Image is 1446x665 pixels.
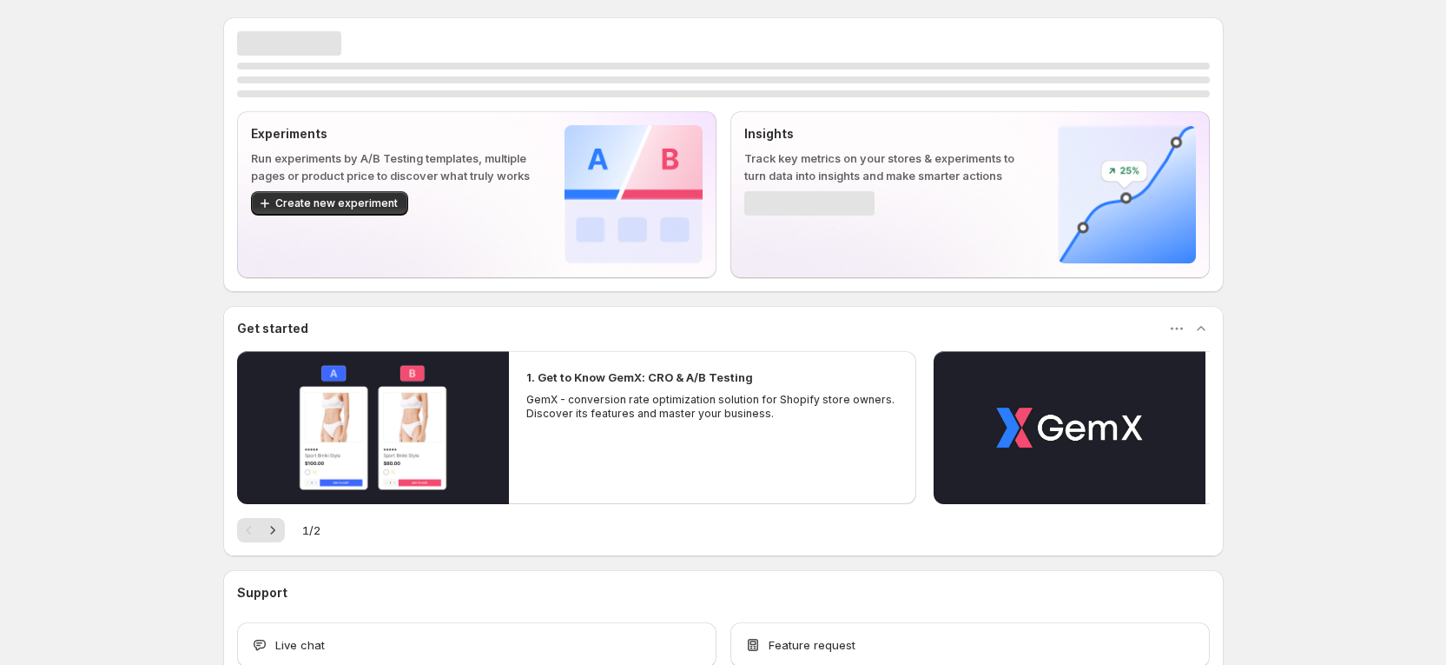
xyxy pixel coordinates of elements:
button: Play video [934,351,1205,504]
h2: 1. Get to Know GemX: CRO & A/B Testing [526,369,753,386]
img: Insights [1058,125,1196,263]
p: GemX - conversion rate optimization solution for Shopify store owners. Discover its features and ... [526,393,900,421]
h3: Support [237,584,287,602]
p: Track key metrics on your stores & experiments to turn data into insights and make smarter actions [744,150,1030,184]
span: Live chat [275,636,325,654]
p: Experiments [251,125,537,143]
h3: Get started [237,320,308,337]
span: Feature request [769,636,855,654]
button: Next [261,518,285,542]
nav: Pagination [237,518,285,542]
span: Create new experiment [275,196,398,210]
p: Insights [744,125,1030,143]
img: Experiments [565,125,703,263]
span: 1 / 2 [302,522,320,539]
button: Create new experiment [251,191,408,216]
button: Play video [237,351,509,504]
p: Run experiments by A/B Testing templates, multiple pages or product price to discover what truly ... [251,150,537,184]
